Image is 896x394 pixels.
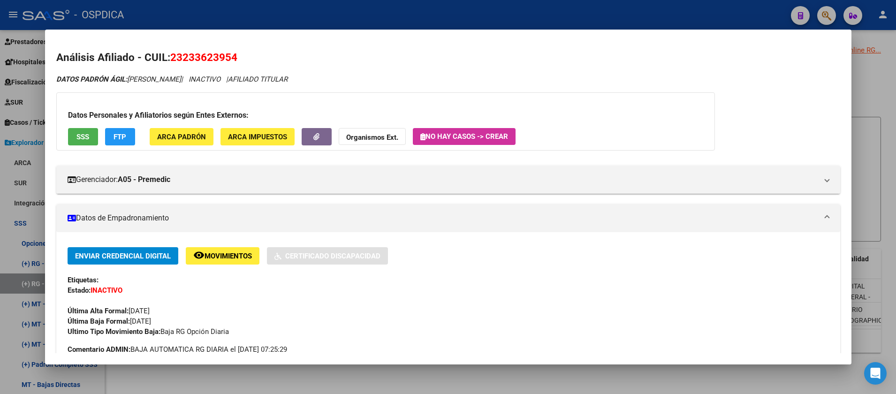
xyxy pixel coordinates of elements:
mat-panel-title: Datos de Empadronamiento [68,212,818,224]
h2: Análisis Afiliado - CUIL: [56,50,840,66]
span: [DATE] [68,317,151,326]
strong: Etiquetas: [68,276,99,284]
button: Movimientos [186,247,259,265]
strong: A05 - Premedic [118,174,170,185]
button: ARCA Impuestos [220,128,295,145]
mat-icon: remove_red_eye [193,250,205,261]
strong: INACTIVO [91,286,122,295]
strong: Última Baja Formal: [68,317,130,326]
mat-panel-title: Gerenciador: [68,174,818,185]
strong: DATOS PADRÓN ÁGIL: [56,75,127,83]
span: FTP [114,133,126,141]
span: Enviar Credencial Digital [75,252,171,260]
i: | INACTIVO | [56,75,288,83]
button: No hay casos -> Crear [413,128,516,145]
span: 23233623954 [170,51,237,63]
strong: Organismos Ext. [346,133,398,142]
button: SSS [68,128,98,145]
span: BAJA AUTOMATICA RG DIARIA el [DATE] 07:25:29 [68,344,287,355]
button: Certificado Discapacidad [267,247,388,265]
span: No hay casos -> Crear [420,132,508,141]
span: SSS [76,133,89,141]
span: [DATE] [68,307,150,315]
strong: Estado: [68,286,91,295]
strong: Última Alta Formal: [68,307,129,315]
span: [PERSON_NAME] [56,75,181,83]
span: Certificado Discapacidad [285,252,380,260]
button: Organismos Ext. [339,128,406,145]
h3: Datos Personales y Afiliatorios según Entes Externos: [68,110,703,121]
button: FTP [105,128,135,145]
span: ARCA Impuestos [228,133,287,141]
strong: Ultimo Tipo Movimiento Baja: [68,327,160,336]
span: ARCA Padrón [157,133,206,141]
span: Baja RG Opción Diaria [68,327,229,336]
button: ARCA Padrón [150,128,213,145]
button: Enviar Credencial Digital [68,247,178,265]
mat-expansion-panel-header: Gerenciador:A05 - Premedic [56,166,840,194]
span: Movimientos [205,252,252,260]
span: AFILIADO TITULAR [228,75,288,83]
mat-expansion-panel-header: Datos de Empadronamiento [56,204,840,232]
strong: Comentario ADMIN: [68,345,130,354]
div: Open Intercom Messenger [864,362,887,385]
